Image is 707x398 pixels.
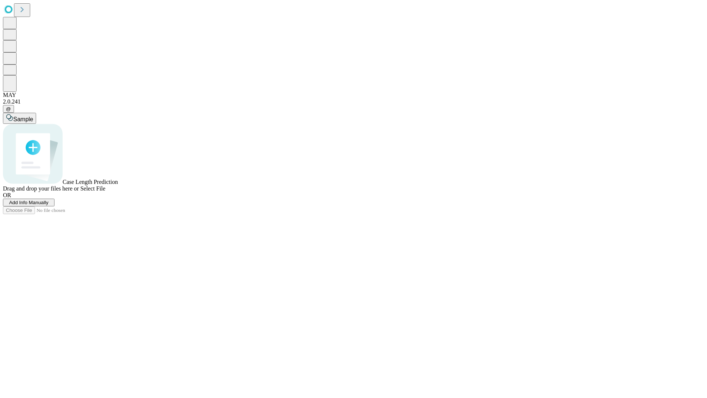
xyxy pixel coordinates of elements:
span: Select File [80,185,105,192]
button: Add Info Manually [3,199,54,206]
button: Sample [3,113,36,124]
span: @ [6,106,11,112]
span: Add Info Manually [9,200,49,205]
button: @ [3,105,14,113]
span: Case Length Prediction [63,179,118,185]
div: 2.0.241 [3,98,704,105]
span: Drag and drop your files here or [3,185,79,192]
span: OR [3,192,11,198]
span: Sample [13,116,33,122]
div: MAY [3,92,704,98]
